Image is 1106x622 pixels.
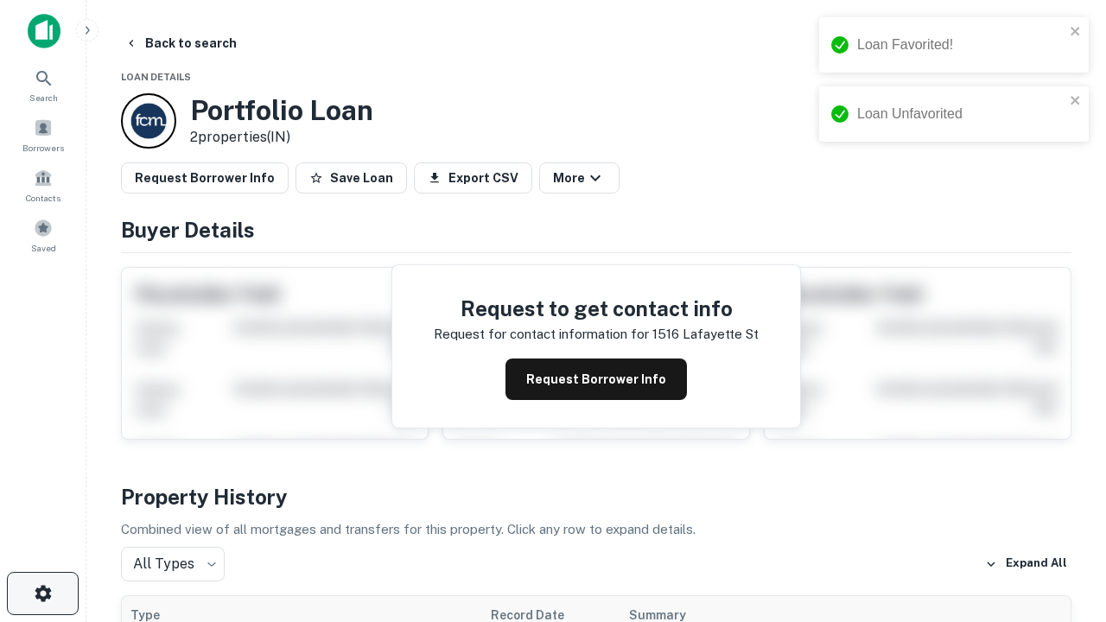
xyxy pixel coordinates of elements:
button: Back to search [118,28,244,59]
h4: Request to get contact info [434,293,759,324]
div: All Types [121,547,225,581]
a: Borrowers [5,111,81,158]
button: More [539,162,620,194]
a: Saved [5,212,81,258]
button: close [1070,93,1082,110]
button: Request Borrower Info [505,359,687,400]
h4: Buyer Details [121,214,1071,245]
p: 1516 lafayette st [652,324,759,345]
button: close [1070,24,1082,41]
iframe: Chat Widget [1020,484,1106,567]
p: Combined view of all mortgages and transfers for this property. Click any row to expand details. [121,519,1071,540]
button: Request Borrower Info [121,162,289,194]
p: 2 properties (IN) [190,127,373,148]
p: Request for contact information for [434,324,649,345]
div: Loan Unfavorited [857,104,1065,124]
div: Loan Favorited! [857,35,1065,55]
a: Contacts [5,162,81,208]
span: Search [29,91,58,105]
span: Saved [31,241,56,255]
h3: Portfolio Loan [190,94,373,127]
span: Contacts [26,191,60,205]
button: Expand All [981,551,1071,577]
span: Borrowers [22,141,64,155]
span: Loan Details [121,72,191,82]
h4: Property History [121,481,1071,512]
a: Search [5,61,81,108]
img: capitalize-icon.png [28,14,60,48]
button: Export CSV [414,162,532,194]
button: Save Loan [296,162,407,194]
